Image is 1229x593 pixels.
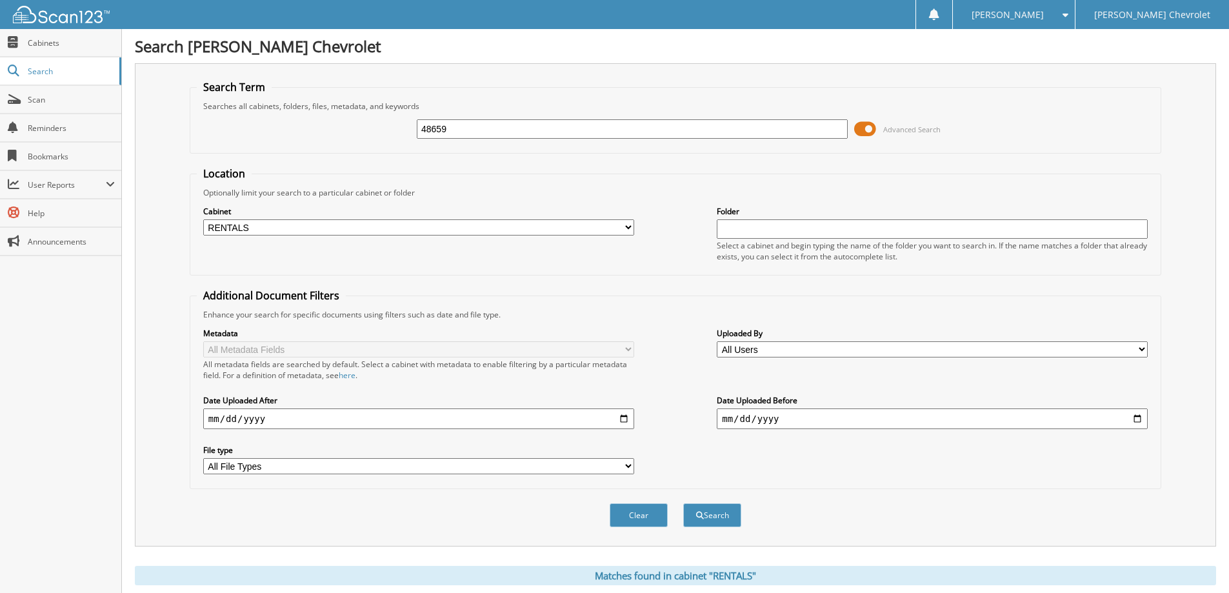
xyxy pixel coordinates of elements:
[28,179,106,190] span: User Reports
[13,6,110,23] img: scan123-logo-white.svg
[28,236,115,247] span: Announcements
[717,408,1148,429] input: end
[203,359,634,381] div: All metadata fields are searched by default. Select a cabinet with metadata to enable filtering b...
[883,125,941,134] span: Advanced Search
[197,309,1154,320] div: Enhance your search for specific documents using filters such as date and file type.
[972,11,1044,19] span: [PERSON_NAME]
[203,445,634,456] label: File type
[197,187,1154,198] div: Optionally limit your search to a particular cabinet or folder
[203,206,634,217] label: Cabinet
[28,37,115,48] span: Cabinets
[203,408,634,429] input: start
[28,208,115,219] span: Help
[1094,11,1210,19] span: [PERSON_NAME] Chevrolet
[717,395,1148,406] label: Date Uploaded Before
[135,35,1216,57] h1: Search [PERSON_NAME] Chevrolet
[197,101,1154,112] div: Searches all cabinets, folders, files, metadata, and keywords
[717,206,1148,217] label: Folder
[610,503,668,527] button: Clear
[717,240,1148,262] div: Select a cabinet and begin typing the name of the folder you want to search in. If the name match...
[28,123,115,134] span: Reminders
[203,395,634,406] label: Date Uploaded After
[683,503,741,527] button: Search
[197,288,346,303] legend: Additional Document Filters
[197,166,252,181] legend: Location
[28,94,115,105] span: Scan
[339,370,355,381] a: here
[203,328,634,339] label: Metadata
[28,66,113,77] span: Search
[197,80,272,94] legend: Search Term
[135,566,1216,585] div: Matches found in cabinet "RENTALS"
[717,328,1148,339] label: Uploaded By
[28,151,115,162] span: Bookmarks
